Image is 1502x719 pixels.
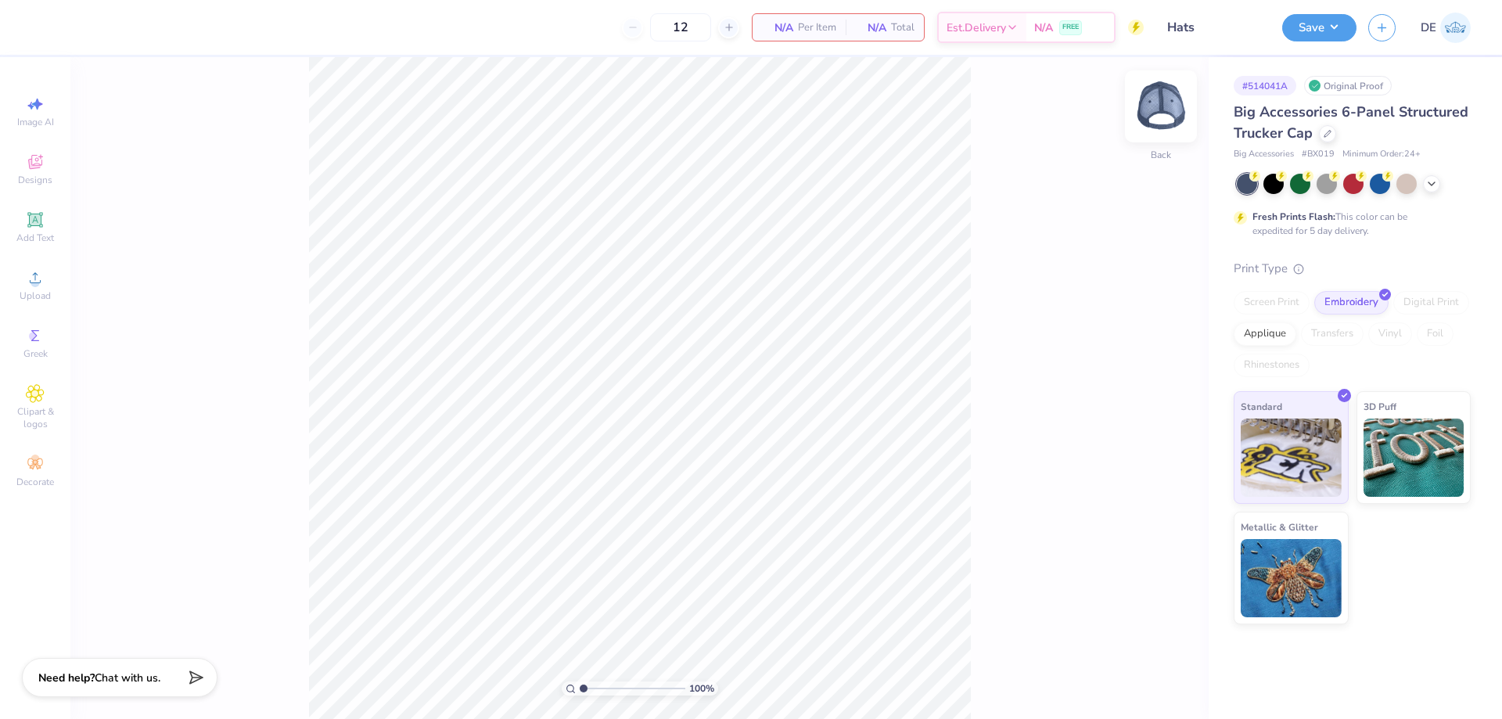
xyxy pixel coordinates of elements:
[20,289,51,302] span: Upload
[1364,398,1396,415] span: 3D Puff
[1034,20,1053,36] span: N/A
[1234,322,1296,346] div: Applique
[1234,354,1310,377] div: Rhinestones
[23,347,48,360] span: Greek
[1252,210,1335,223] strong: Fresh Prints Flash:
[1234,291,1310,315] div: Screen Print
[18,174,52,186] span: Designs
[1155,12,1270,43] input: Untitled Design
[1241,419,1342,497] img: Standard
[1234,148,1294,161] span: Big Accessories
[891,20,914,36] span: Total
[1241,398,1282,415] span: Standard
[38,670,95,685] strong: Need help?
[1234,260,1471,278] div: Print Type
[1130,75,1192,138] img: Back
[1252,210,1445,238] div: This color can be expedited for 5 day delivery.
[1234,76,1296,95] div: # 514041A
[1151,148,1171,162] div: Back
[762,20,793,36] span: N/A
[1393,291,1469,315] div: Digital Print
[1421,19,1436,37] span: DE
[798,20,836,36] span: Per Item
[1302,148,1335,161] span: # BX019
[17,116,54,128] span: Image AI
[1234,102,1468,142] span: Big Accessories 6-Panel Structured Trucker Cap
[650,13,711,41] input: – –
[1241,519,1318,535] span: Metallic & Glitter
[1282,14,1356,41] button: Save
[95,670,160,685] span: Chat with us.
[1364,419,1464,497] img: 3D Puff
[947,20,1006,36] span: Est. Delivery
[16,476,54,488] span: Decorate
[1417,322,1453,346] div: Foil
[1301,322,1364,346] div: Transfers
[16,232,54,244] span: Add Text
[1062,22,1079,33] span: FREE
[1342,148,1421,161] span: Minimum Order: 24 +
[8,405,63,430] span: Clipart & logos
[1314,291,1389,315] div: Embroidery
[1304,76,1392,95] div: Original Proof
[1440,13,1471,43] img: Djian Evardoni
[1421,13,1471,43] a: DE
[855,20,886,36] span: N/A
[1368,322,1412,346] div: Vinyl
[689,681,714,696] span: 100 %
[1241,539,1342,617] img: Metallic & Glitter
